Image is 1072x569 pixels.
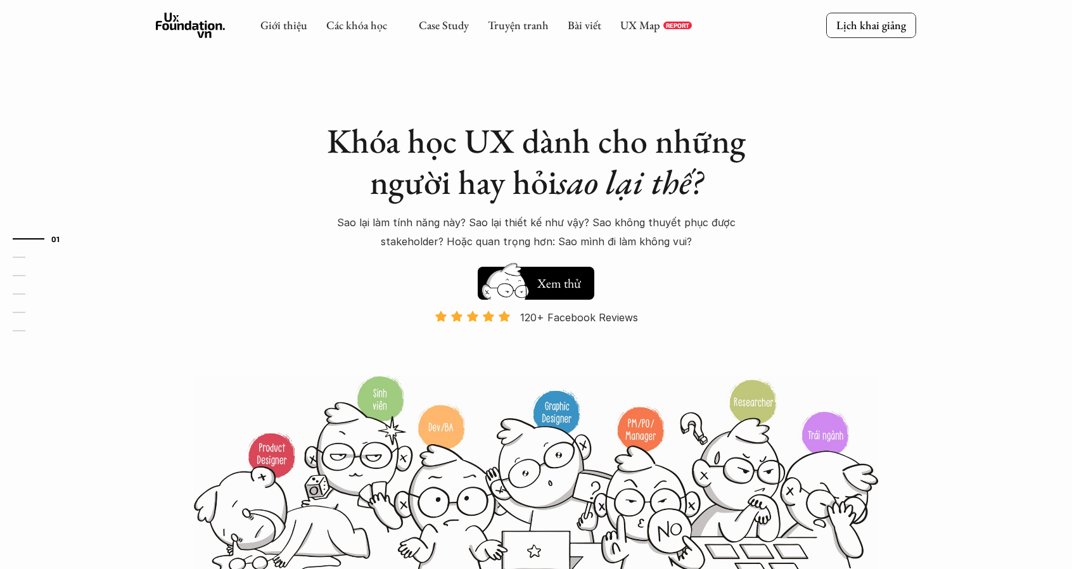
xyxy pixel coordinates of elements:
[51,234,60,243] strong: 01
[314,213,758,252] p: Sao lại làm tính năng này? Sao lại thiết kế như vậy? Sao không thuyết phục được stakeholder? Hoặc...
[557,160,703,204] em: sao lại thế?
[620,18,660,32] a: UX Map
[537,274,581,292] h5: Xem thử
[826,13,916,37] a: Lịch khai giảng
[478,260,594,300] a: Xem thử
[488,18,549,32] a: Truyện tranh
[836,18,906,32] p: Lịch khai giảng
[326,18,387,32] a: Các khóa học
[423,310,649,374] a: 120+ Facebook Reviews
[520,308,638,327] p: 120+ Facebook Reviews
[419,18,469,32] a: Case Study
[13,231,73,246] a: 01
[314,120,758,203] h1: Khóa học UX dành cho những người hay hỏi
[260,18,307,32] a: Giới thiệu
[568,18,601,32] a: Bài viết
[663,22,692,29] a: REPORT
[666,22,689,29] p: REPORT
